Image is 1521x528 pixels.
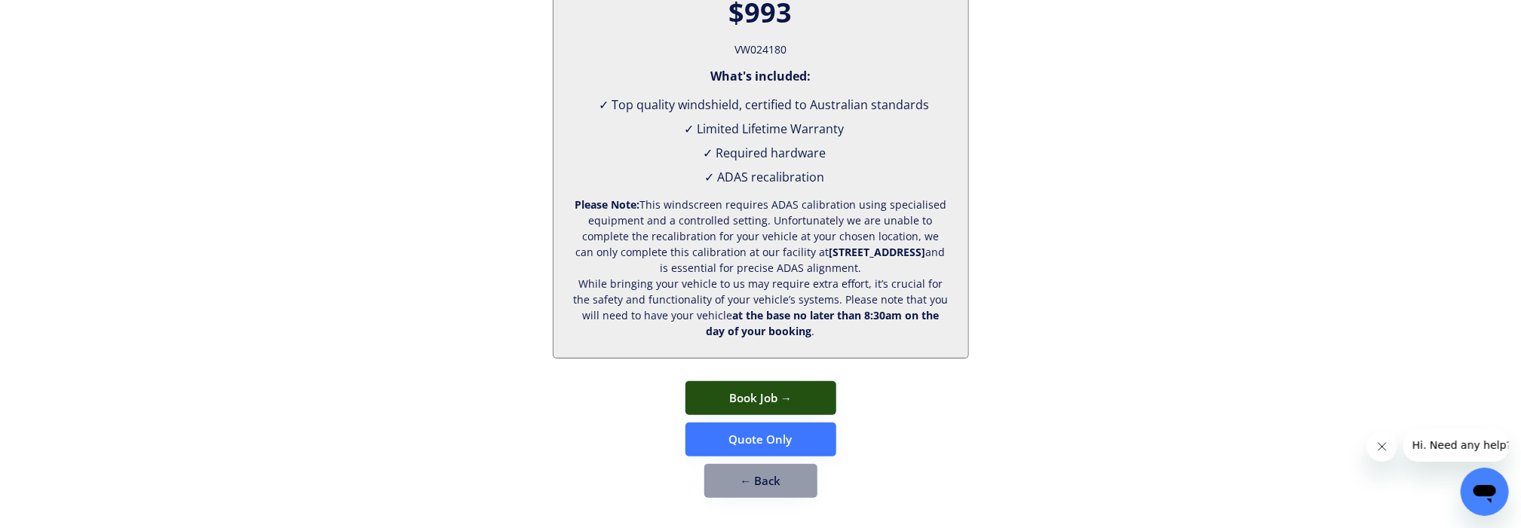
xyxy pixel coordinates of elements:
div: What's included: [710,68,811,84]
iframe: Message from company [1403,429,1509,462]
button: Book Job → [685,381,836,415]
div: ✓ Top quality windshield, certified to Australian standards ✓ Limited Lifetime Warranty ✓ Require... [572,93,949,189]
strong: at the base no later than 8:30am on the day of your booking [707,308,943,338]
button: ← Back [704,464,817,498]
strong: Please Note: [575,197,639,212]
div: VW024180 [734,39,787,60]
button: Quote Only [685,423,836,456]
div: This windscreen requires ADAS calibration using specialised equipment and a controlled setting. U... [572,197,949,339]
iframe: Close message [1367,432,1397,462]
iframe: Button to launch messaging window [1461,468,1509,516]
strong: [STREET_ADDRESS] [829,245,926,259]
span: Hi. Need any help? [9,11,109,23]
